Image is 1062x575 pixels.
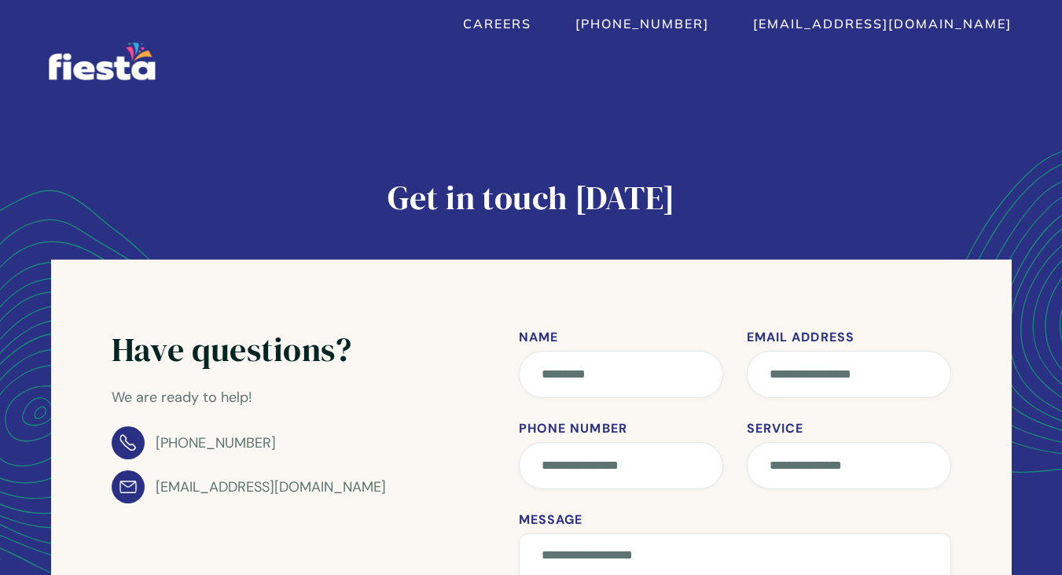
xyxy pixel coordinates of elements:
a: Careers [463,16,531,31]
img: Phone Icon - Doctor Webflow Template [112,426,145,459]
a: [EMAIL_ADDRESS][DOMAIN_NAME] [112,470,386,503]
img: Email Icon - Doctor Webflow Template [112,470,145,503]
a: [EMAIL_ADDRESS][DOMAIN_NAME] [753,16,1012,31]
a: [PHONE_NUMBER] [575,16,709,31]
label: Message [519,513,951,527]
a: [PHONE_NUMBER] [112,426,276,459]
a: home [49,42,155,80]
div: [PHONE_NUMBER] [156,431,276,455]
label: Name [519,330,723,345]
p: We are ready to help! [112,385,386,409]
div: [EMAIL_ADDRESS][DOMAIN_NAME] [156,475,386,499]
label: Phone Number [519,422,723,436]
h1: Get in touch [DATE] [51,180,1012,215]
h2: Have questions? [112,330,386,369]
label: Service [747,422,951,436]
label: Email Address [747,330,951,345]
